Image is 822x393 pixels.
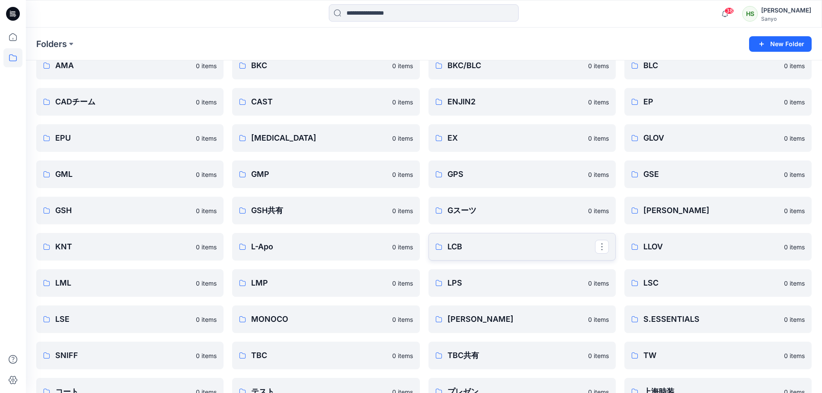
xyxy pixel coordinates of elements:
[588,351,609,360] p: 0 items
[624,305,812,333] a: S.ESSENTIALS0 items
[392,61,413,70] p: 0 items
[232,52,419,79] a: BKC0 items
[251,204,387,217] p: GSH共有
[55,349,191,362] p: SNIFF
[643,60,779,72] p: BLC
[643,132,779,144] p: GLOV
[55,313,191,325] p: LSE
[447,132,583,144] p: EX
[196,315,217,324] p: 0 items
[251,349,387,362] p: TBC
[749,36,812,52] button: New Folder
[232,88,419,116] a: CAST0 items
[588,206,609,215] p: 0 items
[251,241,387,253] p: L-Apo
[251,168,387,180] p: GMP
[392,97,413,107] p: 0 items
[588,315,609,324] p: 0 items
[251,313,387,325] p: MONOCO
[447,349,583,362] p: TBC共有
[643,96,779,108] p: EP
[784,61,805,70] p: 0 items
[428,342,616,369] a: TBC共有0 items
[588,170,609,179] p: 0 items
[55,168,191,180] p: GML
[232,305,419,333] a: MONOCO0 items
[447,277,583,289] p: LPS
[643,313,779,325] p: S.ESSENTIALS
[643,241,779,253] p: LLOV
[392,170,413,179] p: 0 items
[643,204,779,217] p: [PERSON_NAME]
[588,97,609,107] p: 0 items
[232,124,419,152] a: [MEDICAL_DATA]0 items
[36,269,224,297] a: LML0 items
[447,60,583,72] p: BKC/BLC
[724,7,734,14] span: 38
[643,277,779,289] p: LSC
[392,315,413,324] p: 0 items
[624,88,812,116] a: EP0 items
[742,6,758,22] div: HS
[588,61,609,70] p: 0 items
[36,38,67,50] a: Folders
[55,204,191,217] p: GSH
[36,342,224,369] a: SNIFF0 items
[447,204,583,217] p: Gスーツ
[784,134,805,143] p: 0 items
[36,160,224,188] a: GML0 items
[36,124,224,152] a: EPU0 items
[784,242,805,252] p: 0 items
[392,206,413,215] p: 0 items
[196,134,217,143] p: 0 items
[761,5,811,16] div: [PERSON_NAME]
[428,160,616,188] a: GPS0 items
[232,342,419,369] a: TBC0 items
[36,305,224,333] a: LSE0 items
[196,61,217,70] p: 0 items
[624,197,812,224] a: [PERSON_NAME]0 items
[643,168,779,180] p: GSE
[196,351,217,360] p: 0 items
[232,197,419,224] a: GSH共有0 items
[392,279,413,288] p: 0 items
[428,197,616,224] a: Gスーツ0 items
[196,279,217,288] p: 0 items
[588,279,609,288] p: 0 items
[624,160,812,188] a: GSE0 items
[447,313,583,325] p: [PERSON_NAME]
[428,269,616,297] a: LPS0 items
[447,241,595,253] p: LCB
[36,52,224,79] a: AMA0 items
[55,241,191,253] p: KNT
[784,315,805,324] p: 0 items
[447,96,583,108] p: ENJIN2
[55,60,191,72] p: AMA
[624,233,812,261] a: LLOV0 items
[55,96,191,108] p: CADチーム
[624,124,812,152] a: GLOV0 items
[624,269,812,297] a: LSC0 items
[36,197,224,224] a: GSH0 items
[36,233,224,261] a: KNT0 items
[784,279,805,288] p: 0 items
[447,168,583,180] p: GPS
[428,305,616,333] a: [PERSON_NAME]0 items
[428,88,616,116] a: ENJIN20 items
[784,206,805,215] p: 0 items
[784,170,805,179] p: 0 items
[55,277,191,289] p: LML
[251,132,387,144] p: [MEDICAL_DATA]
[428,52,616,79] a: BKC/BLC0 items
[624,342,812,369] a: TW0 items
[392,351,413,360] p: 0 items
[196,97,217,107] p: 0 items
[55,132,191,144] p: EPU
[392,242,413,252] p: 0 items
[643,349,779,362] p: TW
[428,124,616,152] a: EX0 items
[232,160,419,188] a: GMP0 items
[196,242,217,252] p: 0 items
[428,233,616,261] a: LCB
